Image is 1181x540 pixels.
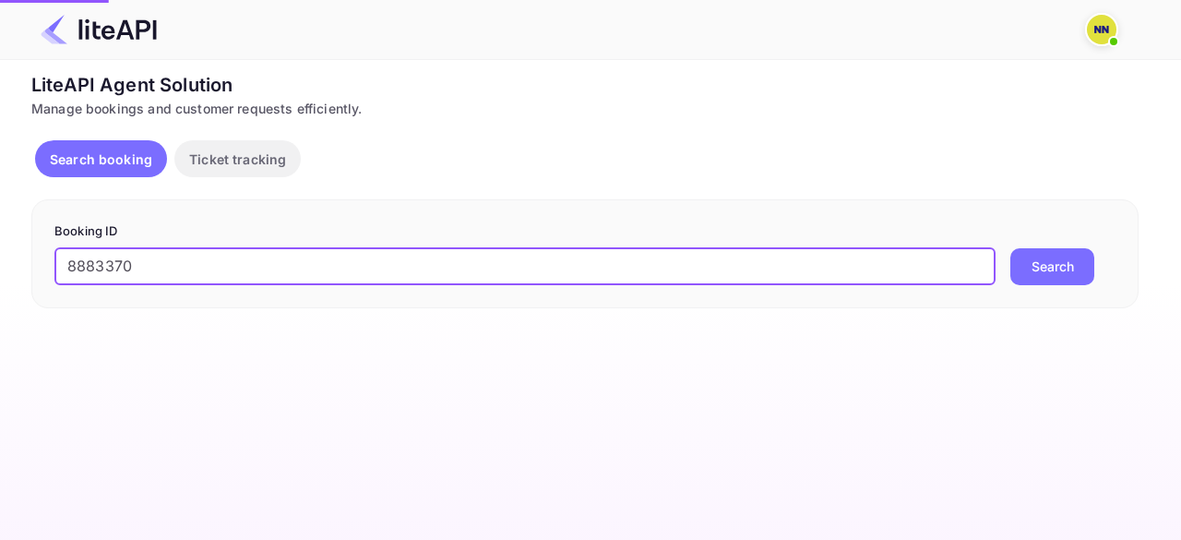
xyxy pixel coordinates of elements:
img: N/A N/A [1087,15,1116,44]
p: Ticket tracking [189,150,286,169]
img: LiteAPI Logo [41,15,157,44]
div: LiteAPI Agent Solution [31,71,1139,99]
p: Search booking [50,150,152,169]
button: Search [1010,248,1094,285]
input: Enter Booking ID (e.g., 63782194) [54,248,996,285]
div: Manage bookings and customer requests efficiently. [31,99,1139,118]
p: Booking ID [54,222,1115,241]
